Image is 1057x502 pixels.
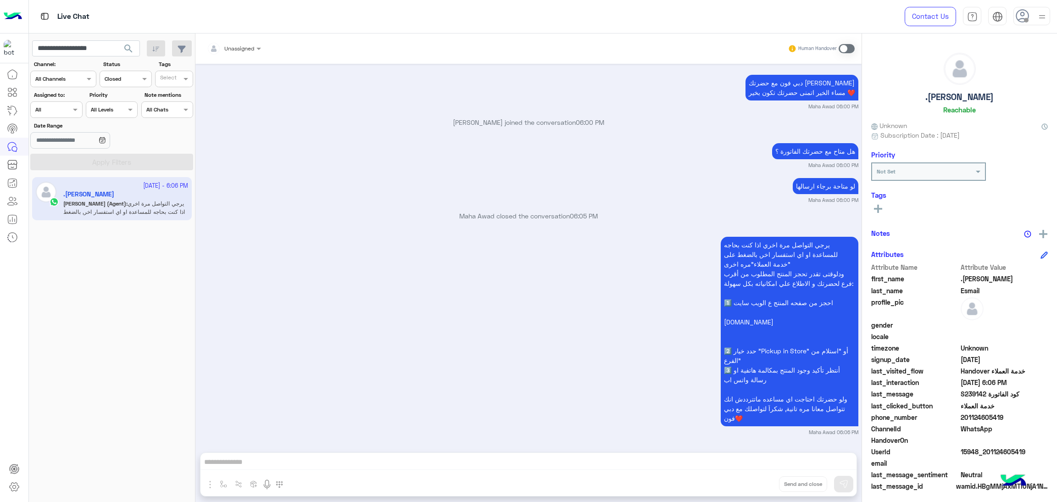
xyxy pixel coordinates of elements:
h6: Reachable [943,106,976,114]
h6: Tags [871,191,1048,199]
p: [PERSON_NAME] joined the conversation [199,117,858,127]
span: .Mohamed [961,274,1048,284]
img: hulul-logo.png [997,465,1029,497]
span: null [961,435,1048,445]
span: null [961,458,1048,468]
small: Maha Awad 06:06 PM [809,429,858,436]
button: search [117,40,140,60]
h6: Attributes [871,250,904,258]
img: profile [1036,11,1048,22]
span: 0 [961,470,1048,480]
img: 1403182699927242 [4,40,20,56]
span: phone_number [871,413,959,422]
small: Maha Awad 06:00 PM [808,103,858,110]
span: Handover خدمة العملاء [961,366,1048,376]
span: gender [871,320,959,330]
span: UserId [871,447,959,457]
small: Maha Awad 06:00 PM [808,196,858,204]
span: 201124605419 [961,413,1048,422]
span: Unassigned [224,45,254,52]
h6: Priority [871,151,895,159]
span: 06:05 PM [570,212,598,220]
label: Assigned to: [34,91,81,99]
p: 21/9/2025, 6:00 PM [772,143,858,159]
span: 06:00 PM [576,118,604,126]
img: tab [39,11,50,22]
span: Attribute Name [871,262,959,272]
label: Note mentions [145,91,192,99]
span: wamid.HBgMMjAxMTI0NjA1NDE5FQIAEhggQUNDN0Y2RDIxMThCMkY5QTBFRDk2MDUyQjZGRjcxNzcA [956,481,1048,491]
span: ChannelId [871,424,959,434]
img: Logo [4,7,22,26]
span: Unknown [871,121,907,130]
span: signup_date [871,355,959,364]
span: last_name [871,286,959,296]
small: Human Handover [798,45,837,52]
span: null [961,332,1048,341]
button: Apply Filters [30,154,193,170]
img: defaultAdmin.png [944,53,975,84]
span: last_clicked_button [871,401,959,411]
label: Priority [89,91,137,99]
span: 2025-09-21T15:06:04.139Z [961,378,1048,387]
span: خدمة العملاء [961,401,1048,411]
p: 21/9/2025, 6:06 PM [721,237,858,426]
p: 21/9/2025, 6:00 PM [793,178,858,194]
img: defaultAdmin.png [961,297,984,320]
span: 2 [961,424,1048,434]
p: 21/9/2025, 6:00 PM [745,75,858,100]
img: tab [992,11,1003,22]
span: last_message_id [871,481,954,491]
label: Status [103,60,150,68]
span: Esmail [961,286,1048,296]
span: timezone [871,343,959,353]
span: 15948_201124605419 [961,447,1048,457]
small: Maha Awad 06:00 PM [808,162,858,169]
div: Select [159,73,177,84]
label: Tags [159,60,192,68]
p: Live Chat [57,11,89,23]
span: null [961,320,1048,330]
span: HandoverOn [871,435,959,445]
span: search [123,43,134,54]
label: Channel: [34,60,95,68]
h6: Notes [871,229,890,237]
span: profile_pic [871,297,959,318]
img: tab [967,11,978,22]
label: Date Range [34,122,137,130]
span: last_message_sentiment [871,470,959,480]
img: notes [1024,230,1031,238]
span: last_message [871,389,959,399]
span: 2025-03-06T17:07:50.902Z [961,355,1048,364]
span: first_name [871,274,959,284]
b: Not Set [877,168,896,175]
span: last_interaction [871,378,959,387]
span: S239142 كود الفاتورة [961,389,1048,399]
p: Maha Awad closed the conversation [199,211,858,221]
span: Attribute Value [961,262,1048,272]
span: Subscription Date : [DATE] [880,130,960,140]
button: Send and close [779,476,827,492]
h5: .[PERSON_NAME] [925,92,994,102]
a: Contact Us [905,7,956,26]
span: email [871,458,959,468]
span: locale [871,332,959,341]
a: tab [963,7,981,26]
span: Unknown [961,343,1048,353]
img: add [1039,230,1047,238]
span: last_visited_flow [871,366,959,376]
